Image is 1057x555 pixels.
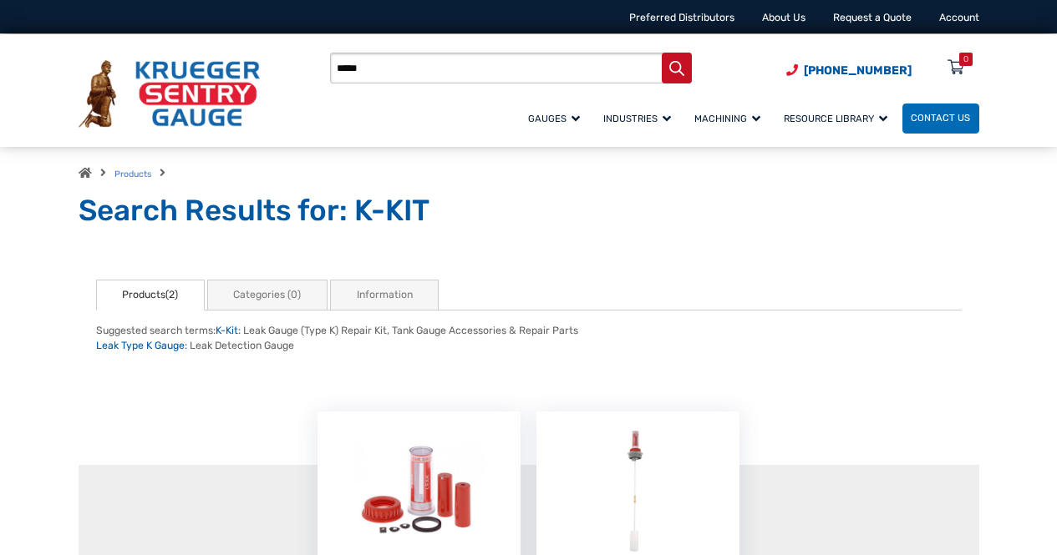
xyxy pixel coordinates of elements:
[96,323,962,354] div: Suggested search terms: : Leak Gauge (Type K) Repair Kit, Tank Gauge Accessories & Repair Parts :...
[528,113,580,124] span: Gauges
[762,12,805,23] a: About Us
[595,101,686,135] a: Industries
[520,101,595,135] a: Gauges
[786,62,912,79] a: Phone Number (920) 434-8860
[216,325,238,336] a: K-Kit
[784,113,887,124] span: Resource Library
[833,12,912,23] a: Request a Quote
[902,103,979,134] a: Contact Us
[775,101,902,135] a: Resource Library
[939,12,979,23] a: Account
[114,169,151,179] a: Products
[629,12,734,23] a: Preferred Distributors
[686,101,775,135] a: Machining
[96,280,205,310] a: Products(2)
[911,112,970,124] span: Contact Us
[79,60,260,127] img: Krueger Sentry Gauge
[694,113,760,124] span: Machining
[804,63,912,78] span: [PHONE_NUMBER]
[79,193,979,230] h1: Search Results for: K-KIT
[330,280,439,310] a: Information
[96,340,185,351] a: Leak Type K Gauge
[207,280,328,310] a: Categories (0)
[963,53,968,66] div: 0
[603,113,671,124] span: Industries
